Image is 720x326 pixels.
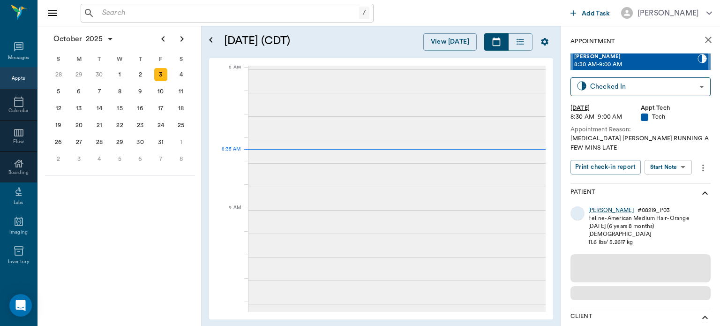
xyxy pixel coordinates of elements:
div: Friday, October 31, 2025 [154,136,167,149]
div: Today, Friday, October 3, 2025 [154,68,167,81]
div: Wednesday, October 29, 2025 [113,136,127,149]
p: Patient [570,188,595,199]
button: Print check-in report [570,160,641,174]
span: [PERSON_NAME] [574,54,697,60]
div: Appt Tech [641,104,711,113]
div: S [48,52,69,66]
div: T [89,52,110,66]
div: Wednesday, November 5, 2025 [113,152,127,166]
h5: [DATE] (CDT) [224,33,353,48]
p: Client [570,312,592,323]
div: Monday, November 3, 2025 [72,152,85,166]
div: Wednesday, October 1, 2025 [113,68,127,81]
p: Appointment [570,37,615,46]
div: [DATE] [570,104,641,113]
button: Next page [172,30,191,48]
div: Tuesday, October 28, 2025 [93,136,106,149]
div: M [69,52,90,66]
div: Saturday, October 11, 2025 [174,85,187,98]
a: [PERSON_NAME] [588,206,634,214]
span: October [52,32,84,45]
div: [PERSON_NAME] [637,8,699,19]
div: Monday, October 6, 2025 [72,85,85,98]
div: Messages [8,54,30,61]
button: Previous page [154,30,172,48]
div: Saturday, October 4, 2025 [174,68,187,81]
div: Appointment Reason: [570,125,711,134]
div: Friday, November 7, 2025 [154,152,167,166]
div: Tuesday, September 30, 2025 [93,68,106,81]
div: Wednesday, October 8, 2025 [113,85,127,98]
div: / [359,7,369,19]
svg: show more [699,188,711,199]
div: Saturday, October 25, 2025 [174,119,187,132]
span: 8:30 AM - 9:00 AM [574,60,697,69]
div: Saturday, November 8, 2025 [174,152,187,166]
div: F [150,52,171,66]
div: Imaging [9,229,28,236]
div: Open Intercom Messenger [9,294,32,317]
div: Thursday, October 2, 2025 [134,68,147,81]
button: Close drawer [43,4,62,23]
div: Appts [12,75,25,82]
div: [DATE] (6 years 8 months) [588,222,690,230]
div: 9 AM [217,203,241,227]
div: Thursday, November 6, 2025 [134,152,147,166]
div: Sunday, October 19, 2025 [52,119,65,132]
div: Inventory [8,258,29,265]
div: Tuesday, October 7, 2025 [93,85,106,98]
div: W [110,52,130,66]
div: Feline - American Medium Hair - Orange [588,214,690,222]
div: Thursday, October 16, 2025 [134,102,147,115]
div: Friday, October 17, 2025 [154,102,167,115]
div: Wednesday, October 15, 2025 [113,102,127,115]
div: Tuesday, October 21, 2025 [93,119,106,132]
div: Thursday, October 23, 2025 [134,119,147,132]
input: Search [98,7,359,20]
span: 2025 [84,32,105,45]
div: Thursday, October 30, 2025 [134,136,147,149]
div: 11.6 lbs / 5.2617 kg [588,238,690,246]
div: Friday, October 24, 2025 [154,119,167,132]
button: View [DATE] [423,33,477,51]
div: Start Note [650,162,677,173]
div: Checked In [590,81,696,92]
div: Monday, October 27, 2025 [72,136,85,149]
div: [DEMOGRAPHIC_DATA] [588,230,690,238]
div: Monday, October 13, 2025 [72,102,85,115]
div: Sunday, October 26, 2025 [52,136,65,149]
div: Thursday, October 9, 2025 [134,85,147,98]
button: more [696,160,711,176]
div: Labs [14,199,23,206]
div: Monday, September 29, 2025 [72,68,85,81]
div: T [130,52,150,66]
button: Add Task [567,4,614,22]
div: # 08219_P03 [637,206,670,214]
div: Sunday, November 2, 2025 [52,152,65,166]
div: Saturday, October 18, 2025 [174,102,187,115]
div: Monday, October 20, 2025 [72,119,85,132]
div: Tech [641,113,711,121]
div: Friday, October 10, 2025 [154,85,167,98]
div: [MEDICAL_DATA] [PERSON_NAME] RUNNING A FEW MINS LATE [570,134,711,152]
div: Sunday, September 28, 2025 [52,68,65,81]
div: Saturday, November 1, 2025 [174,136,187,149]
div: Sunday, October 5, 2025 [52,85,65,98]
div: Tuesday, November 4, 2025 [93,152,106,166]
div: S [171,52,191,66]
button: close [699,30,718,49]
button: [PERSON_NAME] [614,4,720,22]
div: 8:30 AM - 9:00 AM [570,113,641,121]
div: Tuesday, October 14, 2025 [93,102,106,115]
div: 8 AM [217,62,241,86]
div: Sunday, October 12, 2025 [52,102,65,115]
button: Open calendar [205,22,217,58]
div: Wednesday, October 22, 2025 [113,119,127,132]
svg: show more [699,312,711,323]
button: October2025 [49,30,119,48]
